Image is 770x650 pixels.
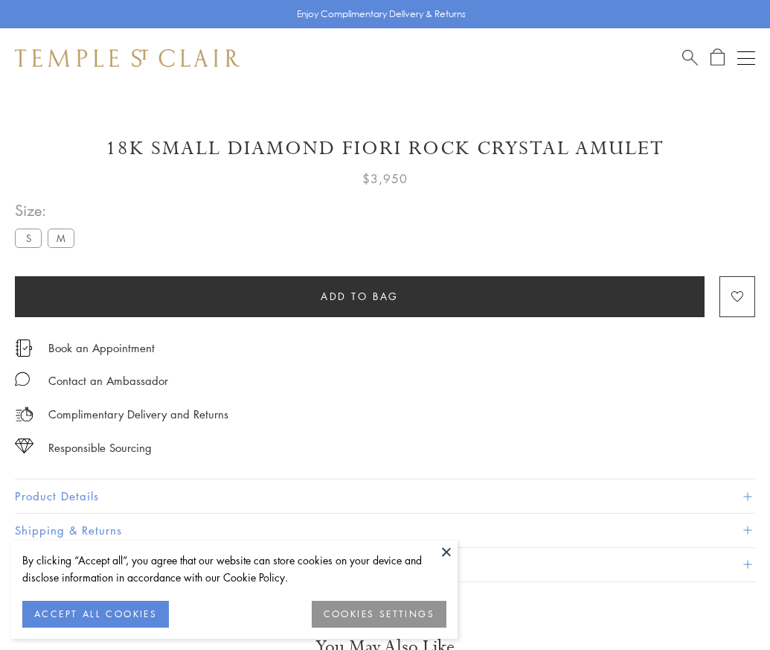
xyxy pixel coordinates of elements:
[48,372,168,390] div: Contact an Ambassador
[22,601,169,628] button: ACCEPT ALL COOKIES
[48,229,74,247] label: M
[15,136,755,162] h1: 18K Small Diamond Fiori Rock Crystal Amulet
[362,169,408,188] span: $3,950
[15,372,30,386] img: MessageIcon-01_2.svg
[48,439,152,457] div: Responsible Sourcing
[22,552,446,586] div: By clicking “Accept all”, you agree that our website can store cookies on your device and disclos...
[48,405,228,424] p: Complimentary Delivery and Returns
[15,49,240,67] img: Temple St. Clair
[15,479,755,513] button: Product Details
[15,439,33,453] img: icon_sourcing.svg
[710,48,725,67] a: Open Shopping Bag
[15,198,80,223] span: Size:
[15,276,705,317] button: Add to bag
[15,405,33,424] img: icon_delivery.svg
[682,48,698,67] a: Search
[15,340,33,357] img: icon_appointment.svg
[48,340,155,356] a: Book an Appointment
[737,49,755,67] button: Open navigation
[321,288,399,305] span: Add to bag
[15,514,755,547] button: Shipping & Returns
[297,7,466,22] p: Enjoy Complimentary Delivery & Returns
[15,229,42,247] label: S
[312,601,446,628] button: COOKIES SETTINGS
